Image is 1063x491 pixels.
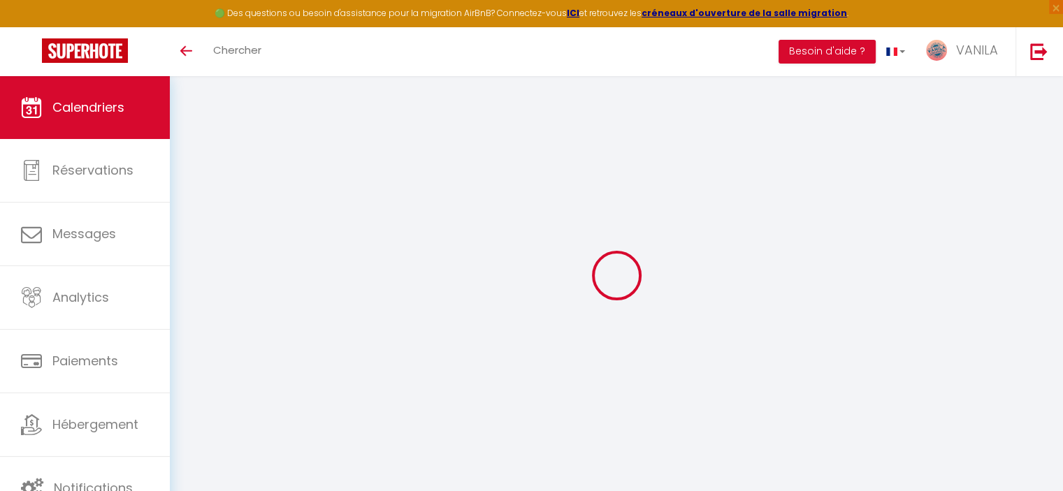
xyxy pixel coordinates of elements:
img: logout [1030,43,1048,60]
span: Réservations [52,161,133,179]
button: Ouvrir le widget de chat LiveChat [11,6,53,47]
img: Super Booking [42,38,128,63]
iframe: Chat [1004,428,1053,481]
a: créneaux d'ouverture de la salle migration [642,7,847,19]
span: Hébergement [52,416,138,433]
span: Calendriers [52,98,124,116]
a: Chercher [203,27,272,76]
img: ... [926,40,947,61]
button: Besoin d'aide ? [779,40,876,64]
span: VANILA [956,41,998,59]
a: ... VANILA [916,27,1015,76]
span: Analytics [52,288,109,306]
span: Paiements [52,352,118,369]
span: Messages [52,225,116,242]
a: ICI [567,7,579,19]
span: Chercher [213,43,261,57]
